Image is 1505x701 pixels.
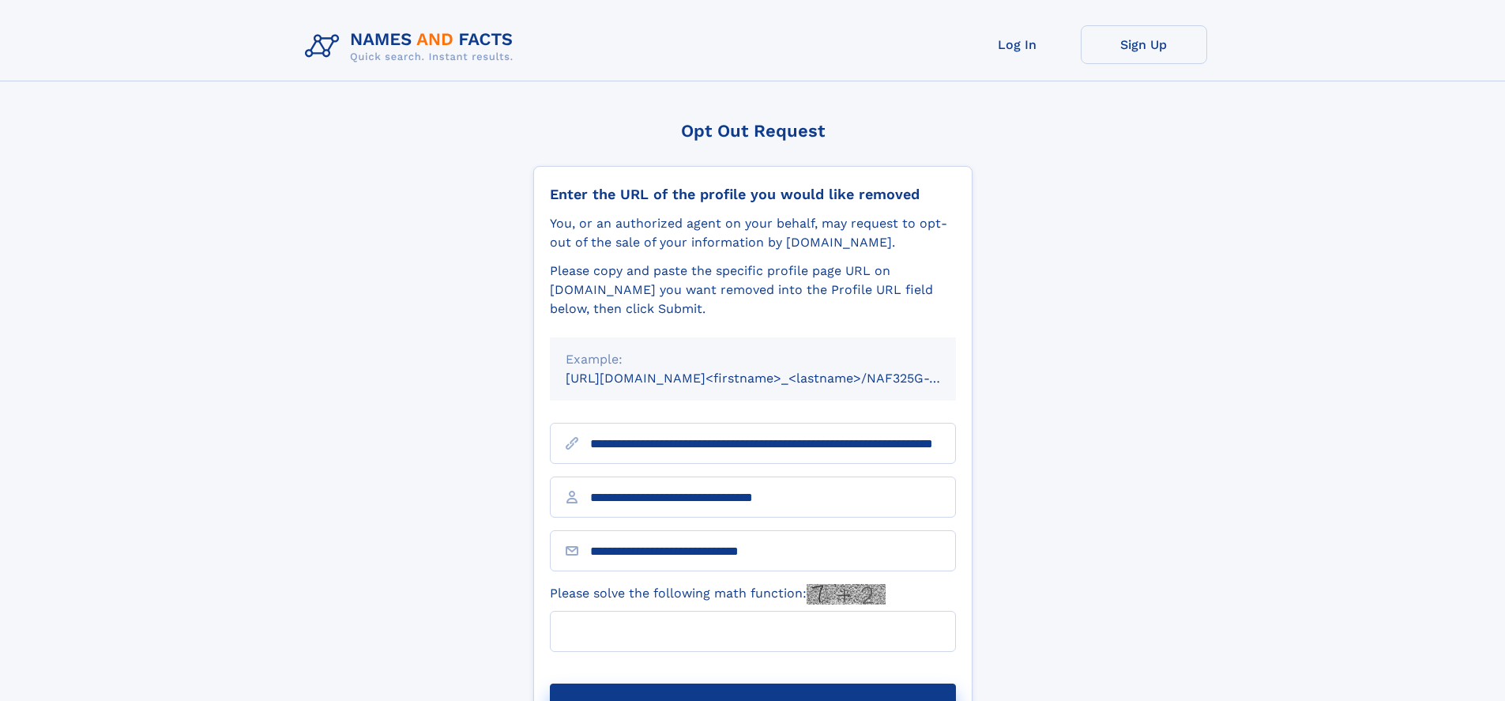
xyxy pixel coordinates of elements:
a: Sign Up [1081,25,1207,64]
a: Log In [954,25,1081,64]
label: Please solve the following math function: [550,584,886,605]
div: Enter the URL of the profile you would like removed [550,186,956,203]
div: Example: [566,350,940,369]
img: Logo Names and Facts [299,25,526,68]
div: Please copy and paste the specific profile page URL on [DOMAIN_NAME] you want removed into the Pr... [550,262,956,318]
div: You, or an authorized agent on your behalf, may request to opt-out of the sale of your informatio... [550,214,956,252]
div: Opt Out Request [533,121,973,141]
small: [URL][DOMAIN_NAME]<firstname>_<lastname>/NAF325G-xxxxxxxx [566,371,986,386]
